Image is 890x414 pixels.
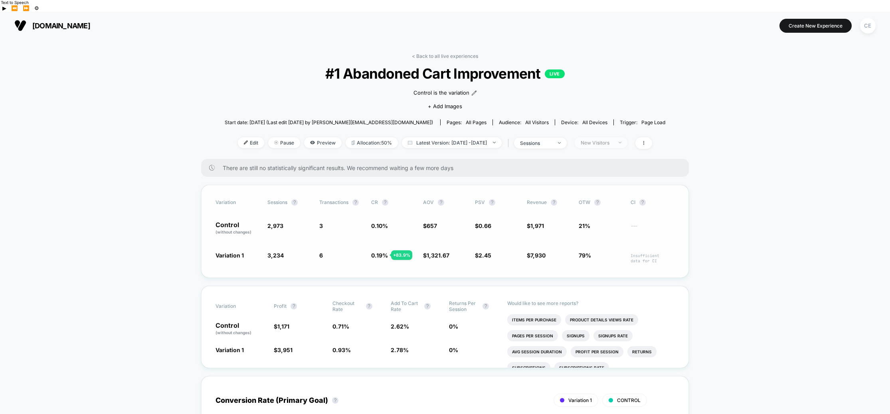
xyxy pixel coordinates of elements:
span: 0.10 % [371,222,388,229]
span: 657 [427,222,437,229]
button: ? [489,199,495,206]
div: Pages: [447,119,487,125]
span: 3,234 [267,252,284,259]
span: Page Load [641,119,665,125]
button: ? [483,303,489,309]
div: Audience: [499,119,549,125]
button: ? [291,199,298,206]
span: Transactions [319,199,348,205]
a: < Back to all live experiences [412,53,478,59]
img: end [619,142,621,143]
span: All Visitors [525,119,549,125]
img: calendar [408,141,412,145]
p: Control [216,322,266,336]
button: ? [366,303,372,309]
span: Profit [274,303,287,309]
span: (without changes) [216,330,251,335]
button: ? [382,199,388,206]
span: [DOMAIN_NAME] [32,22,90,30]
span: Variation 1 [568,397,592,403]
button: Create New Experience [779,19,852,33]
span: CI [631,199,674,206]
span: 21% [579,222,590,229]
div: New Visitors [581,140,613,146]
span: Pause [268,137,300,148]
span: Insufficient data for CI [631,253,674,263]
span: $ [274,323,289,330]
button: Settings [32,5,42,12]
span: Control is the variation [413,89,469,97]
span: 0.19 % [371,252,388,259]
button: ? [332,397,338,404]
button: ? [352,199,359,206]
li: Signups Rate [593,330,633,341]
li: Avg Session Duration [507,346,567,357]
span: $ [423,252,449,259]
span: (without changes) [216,230,251,234]
div: + 83.9 % [391,250,412,260]
span: $ [274,347,293,353]
div: sessions [520,140,552,146]
span: CONTROL [617,397,641,403]
img: end [558,142,561,144]
span: Revenue [527,199,547,205]
span: OTW [579,199,623,206]
span: 0.66 [479,222,491,229]
span: $ [475,252,491,259]
button: ? [438,199,444,206]
span: 3 [319,222,323,229]
span: --- [631,224,674,235]
p: Control [216,222,259,235]
p: Would like to see more reports? [507,300,674,306]
button: ? [551,199,557,206]
span: Variation [216,300,259,312]
span: | [506,137,514,149]
span: all devices [582,119,607,125]
span: Variation 1 [216,252,244,259]
span: 2.45 [479,252,491,259]
span: 0.93 % [332,347,351,353]
div: CE [860,18,876,34]
span: $ [475,222,491,229]
button: ? [639,199,646,206]
span: Device: [555,119,613,125]
span: There are still no statistically significant results. We recommend waiting a few more days [223,164,673,171]
span: Variation [216,199,259,206]
span: 79% [579,252,591,259]
li: Signups [562,330,589,341]
span: $ [527,252,546,259]
button: Previous [9,5,20,12]
div: Trigger: [620,119,665,125]
button: ? [594,199,601,206]
span: Preview [304,137,342,148]
span: Returns Per Session [449,300,479,312]
p: LIVE [545,69,565,78]
button: [DOMAIN_NAME] [12,19,93,32]
button: ? [291,303,297,309]
span: CR [371,199,378,205]
span: Variation 1 [216,347,244,353]
img: end [274,141,278,145]
span: PSV [475,199,485,205]
span: + Add Images [428,103,462,109]
span: all pages [466,119,487,125]
span: Sessions [267,199,287,205]
span: Allocation: 50% [346,137,398,148]
span: Add To Cart Rate [391,300,420,312]
span: 0 % [449,347,458,353]
li: Profit Per Session [571,346,623,357]
span: Latest Version: [DATE] - [DATE] [402,137,502,148]
li: Product Details Views Rate [565,314,638,325]
span: 2.78 % [391,347,409,353]
li: Returns [627,346,657,357]
span: Start date: [DATE] (Last edit [DATE] by [PERSON_NAME][EMAIL_ADDRESS][DOMAIN_NAME]) [225,119,433,125]
span: 0.71 % [332,323,349,330]
span: $ [423,222,437,229]
span: 2,973 [267,222,283,229]
span: $ [527,222,544,229]
img: edit [244,141,248,145]
li: Items Per Purchase [507,314,561,325]
span: 1,321.67 [427,252,449,259]
span: #1 Abandoned Cart Improvement [247,65,643,82]
span: AOV [423,199,434,205]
